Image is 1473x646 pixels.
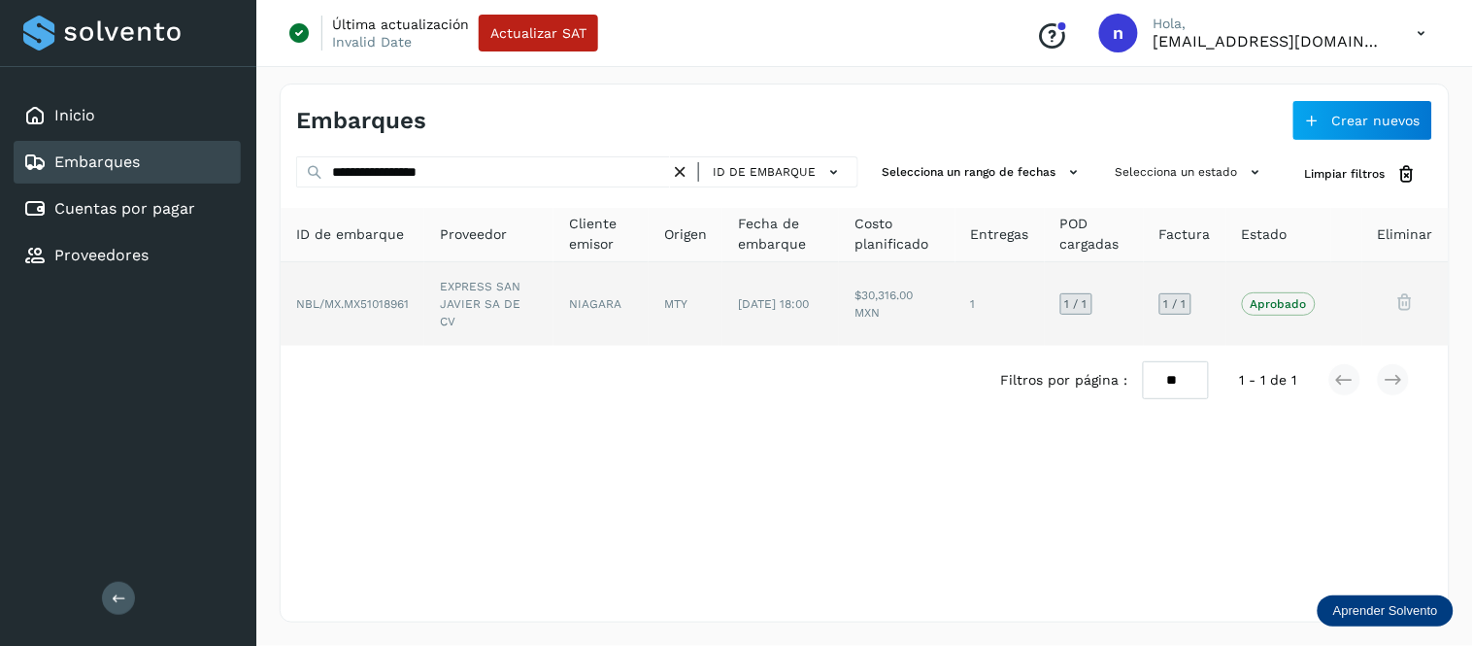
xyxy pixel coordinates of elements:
a: Inicio [54,106,95,124]
span: Cliente emisor [569,214,633,255]
td: EXPRESS SAN JAVIER SA DE CV [424,262,553,346]
span: 1 / 1 [1164,298,1187,310]
a: Embarques [54,153,140,171]
div: Inicio [14,94,241,137]
button: Selecciona un estado [1108,156,1274,188]
span: 1 / 1 [1065,298,1088,310]
p: Invalid Date [332,33,412,51]
td: NIAGARA [553,262,649,346]
h4: Embarques [296,107,426,135]
td: 1 [955,262,1045,346]
button: ID de embarque [707,158,850,187]
td: $30,316.00 MXN [839,262,955,346]
span: [DATE] 18:00 [738,297,809,311]
span: Estado [1242,224,1288,245]
span: Proveedor [440,224,507,245]
div: Proveedores [14,234,241,277]
button: Limpiar filtros [1289,156,1433,192]
td: MTY [649,262,722,346]
span: 1 - 1 de 1 [1240,370,1297,391]
span: POD cargadas [1060,214,1128,255]
p: Hola, [1154,16,1387,32]
div: Aprender Solvento [1318,595,1454,627]
a: Proveedores [54,246,149,264]
button: Actualizar SAT [479,15,598,51]
p: Aprobado [1251,297,1307,311]
span: ID de embarque [296,224,404,245]
div: Cuentas por pagar [14,187,241,230]
div: Embarques [14,141,241,184]
span: Factura [1159,224,1211,245]
p: Aprender Solvento [1333,603,1438,619]
span: NBL/MX.MX51018961 [296,297,409,311]
button: Selecciona un rango de fechas [874,156,1092,188]
span: Origen [664,224,707,245]
button: Crear nuevos [1292,100,1433,141]
span: Limpiar filtros [1305,165,1386,183]
a: Cuentas por pagar [54,199,195,218]
span: Eliminar [1378,224,1433,245]
span: Crear nuevos [1332,114,1421,127]
span: ID de embarque [713,163,816,181]
span: Actualizar SAT [490,26,586,40]
span: Entregas [971,224,1029,245]
span: Costo planificado [854,214,940,255]
span: Fecha de embarque [738,214,823,255]
span: Filtros por página : [1000,370,1127,391]
p: niagara+prod@solvento.mx [1154,32,1387,51]
p: Última actualización [332,16,469,33]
